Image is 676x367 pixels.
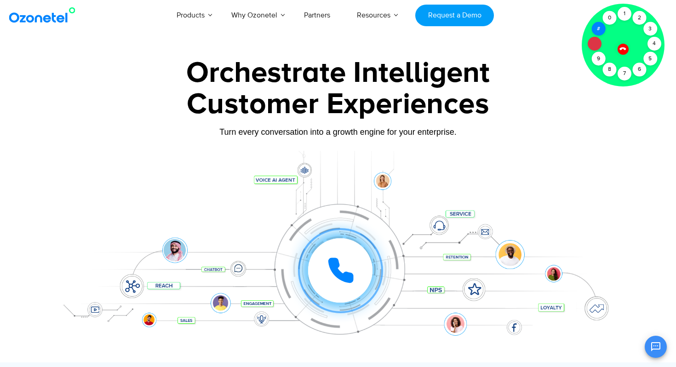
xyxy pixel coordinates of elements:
[632,63,646,76] div: 6
[51,127,625,137] div: Turn every conversation into a growth engine for your enterprise.
[645,336,667,358] button: Open chat
[632,11,646,25] div: 2
[415,5,494,26] a: Request a Demo
[618,7,631,21] div: 1
[618,67,631,80] div: 7
[51,58,625,88] div: Orchestrate Intelligent
[602,11,616,25] div: 0
[591,52,605,66] div: 9
[602,63,616,76] div: 8
[51,82,625,126] div: Customer Experiences
[591,22,605,36] div: #
[643,22,657,36] div: 3
[643,52,657,66] div: 5
[647,37,661,51] div: 4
